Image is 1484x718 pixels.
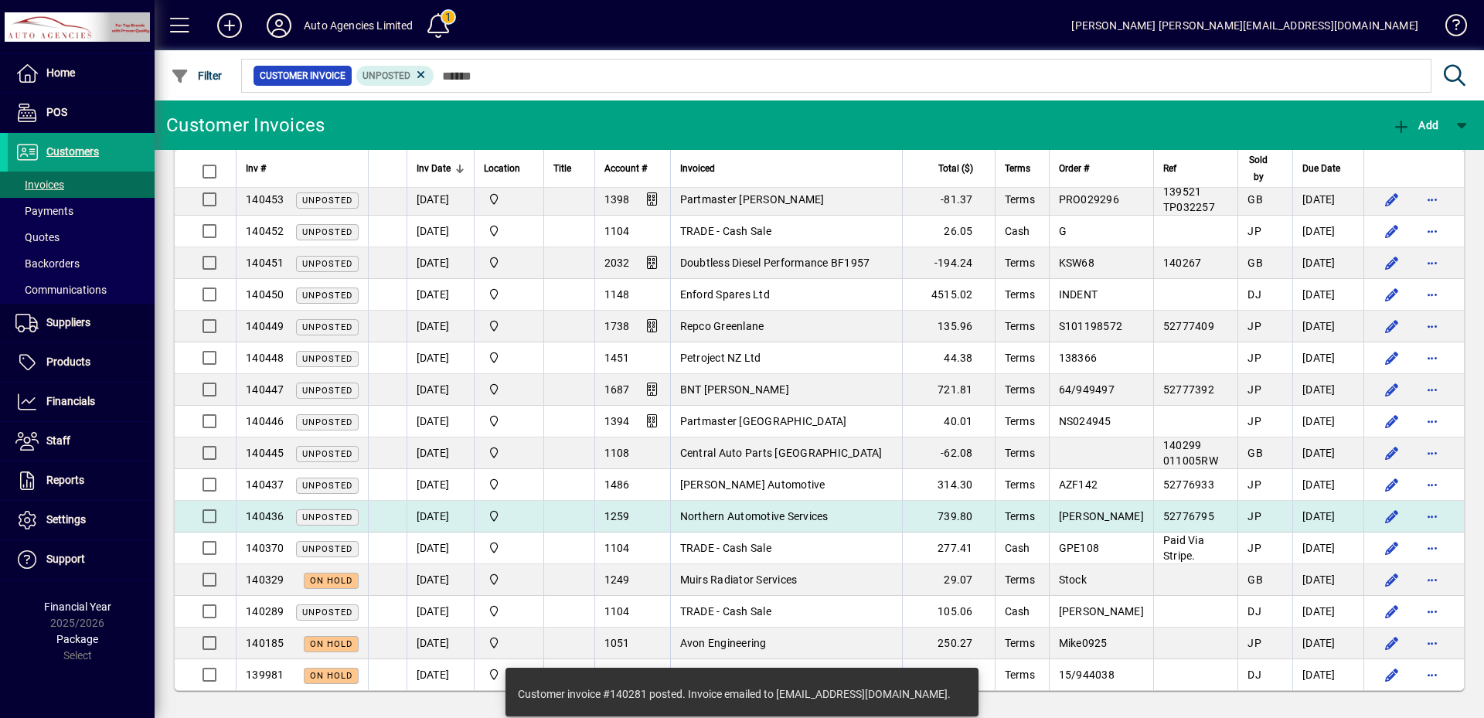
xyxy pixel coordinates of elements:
span: 140437 [246,478,284,491]
td: [DATE] [407,247,474,279]
td: 105.06 [902,596,995,628]
span: 1398 [604,193,630,206]
span: 52776933 [1163,478,1214,491]
span: Cash [1005,542,1030,554]
span: GB [1247,193,1263,206]
span: Enford Spares Ltd [680,288,770,301]
span: PRO029296 [1059,193,1119,206]
span: Unposted [302,259,352,269]
span: Cash [1005,225,1030,237]
div: [PERSON_NAME] [PERSON_NAME][EMAIL_ADDRESS][DOMAIN_NAME] [1071,13,1418,38]
span: Home [46,66,75,79]
span: Muirs Radiator Services [680,573,798,586]
td: [DATE] [1292,437,1363,469]
td: [DATE] [407,406,474,437]
span: 140185 [246,637,284,649]
td: 44.38 [902,342,995,374]
span: 52777409 [1163,320,1214,332]
div: Title [553,160,585,177]
span: 140436 [246,510,284,522]
span: JP [1247,383,1261,396]
div: Location [484,160,534,177]
span: TRADE - Cash Sale [680,542,771,554]
span: Reports [46,474,84,486]
span: Central Auto Parts [GEOGRAPHIC_DATA] [680,447,883,459]
span: Rangiora [484,254,534,271]
span: Stock [1059,573,1087,586]
span: Staff [46,434,70,447]
span: 139981 [246,669,284,681]
span: Terms [1005,510,1035,522]
a: POS [8,94,155,132]
a: Quotes [8,224,155,250]
button: More options [1420,631,1445,655]
span: 1687 [604,383,630,396]
button: Edit [1380,345,1404,370]
span: NS024945 [1059,415,1111,427]
span: 52777392 [1163,383,1214,396]
span: Terms [1005,160,1030,177]
span: Due Date [1302,160,1340,177]
button: Edit [1380,567,1404,592]
button: Edit [1380,409,1404,434]
td: [DATE] [407,437,474,469]
td: [DATE] [407,311,474,342]
td: [DATE] [1292,469,1363,501]
span: Unposted [302,449,352,459]
td: -62.08 [902,437,995,469]
div: Auto Agencies Limited [304,13,414,38]
span: Support [46,553,85,565]
span: Ref [1163,160,1176,177]
span: Unposted [302,386,352,396]
span: Terms [1005,447,1035,459]
div: Inv # [246,160,359,177]
span: 1108 [604,447,630,459]
span: 140450 [246,288,284,301]
span: Settings [46,513,86,526]
td: 277.41 [902,533,995,564]
span: JP [1247,415,1261,427]
td: [DATE] [1292,216,1363,247]
button: More options [1420,567,1445,592]
span: GB [1247,447,1263,459]
span: Rangiora [484,223,534,240]
span: Unposted [302,481,352,491]
span: JP [1247,637,1261,649]
span: 1259 [604,510,630,522]
button: Add [205,12,254,39]
span: JP [1247,510,1261,522]
span: Rangiora [484,444,534,461]
span: 140329 [246,573,284,586]
td: [DATE] [407,216,474,247]
td: [DATE] [1292,342,1363,374]
span: 140370 [246,542,284,554]
span: 1451 [604,352,630,364]
a: Settings [8,501,155,539]
a: Support [8,540,155,579]
span: G [1059,225,1067,237]
span: Title [553,160,571,177]
span: Communications [15,284,107,296]
span: On hold [310,671,352,681]
td: [DATE] [407,564,474,596]
span: Terms [1005,573,1035,586]
span: 140449 [246,320,284,332]
button: Edit [1380,504,1404,529]
span: Unposted [302,227,352,237]
span: Financials [46,395,95,407]
span: Quotes [15,231,60,243]
span: Partmaster [GEOGRAPHIC_DATA] [680,415,847,427]
td: [DATE] [1292,279,1363,311]
span: DJ [1247,605,1261,618]
span: Doubtless Diesel Performance BF1957 [680,257,870,269]
button: More options [1420,219,1445,243]
span: Terms [1005,669,1035,681]
span: Rangiora [484,318,534,335]
span: DJ [1247,288,1261,301]
span: Avon Engineering [680,637,767,649]
span: [PERSON_NAME] Automotive [680,478,825,491]
span: Account # [604,160,647,177]
span: TRADE - Cash Sale [680,225,771,237]
button: More options [1420,472,1445,497]
span: Unposted [302,417,352,427]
